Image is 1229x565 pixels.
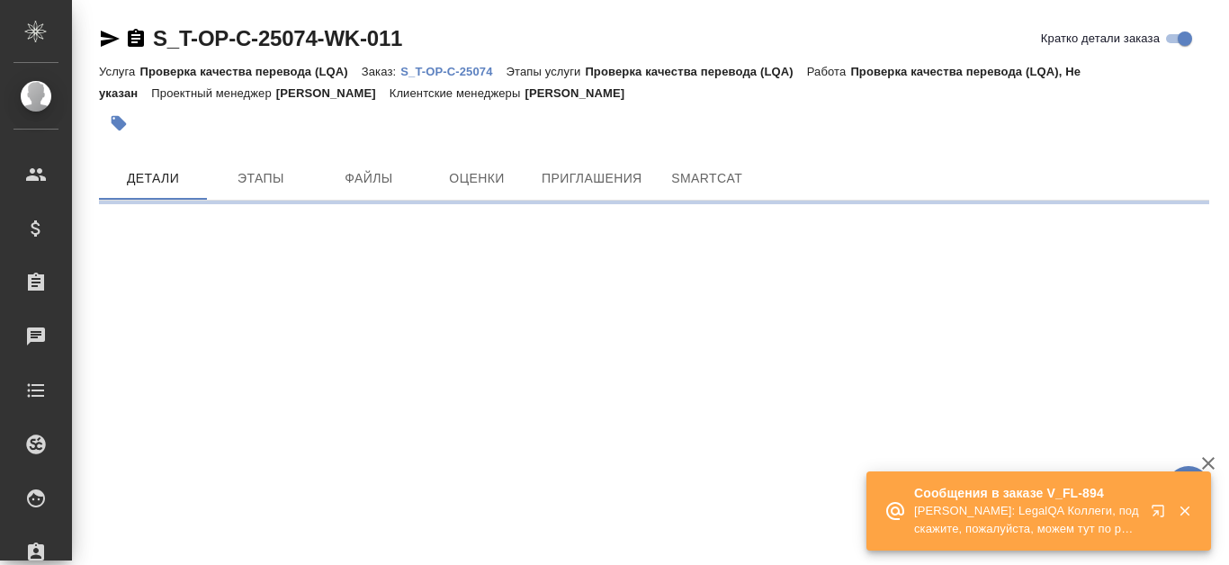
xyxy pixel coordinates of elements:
[151,86,275,100] p: Проектный менеджер
[400,63,506,78] a: S_T-OP-C-25074
[1166,503,1203,519] button: Закрыть
[153,26,402,50] a: S_T-OP-C-25074-WK-011
[276,86,390,100] p: [PERSON_NAME]
[326,167,412,190] span: Файлы
[914,502,1139,538] p: [PERSON_NAME]: LegalQA Коллеги, подскажите, пожалуйста, можем тут по редактуре пройти?
[525,86,638,100] p: [PERSON_NAME]
[125,28,147,49] button: Скопировать ссылку
[664,167,750,190] span: SmartCat
[434,167,520,190] span: Оценки
[390,86,525,100] p: Клиентские менеджеры
[99,65,139,78] p: Услуга
[362,65,400,78] p: Заказ:
[400,65,506,78] p: S_T-OP-C-25074
[99,103,139,143] button: Добавить тэг
[110,167,196,190] span: Детали
[139,65,361,78] p: Проверка качества перевода (LQA)
[1166,466,1211,511] button: 🙏
[585,65,806,78] p: Проверка качества перевода (LQA)
[807,65,851,78] p: Работа
[1140,493,1183,536] button: Открыть в новой вкладке
[99,28,121,49] button: Скопировать ссылку для ЯМессенджера
[218,167,304,190] span: Этапы
[1041,30,1160,48] span: Кратко детали заказа
[914,484,1139,502] p: Сообщения в заказе V_FL-894
[507,65,586,78] p: Этапы услуги
[542,167,642,190] span: Приглашения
